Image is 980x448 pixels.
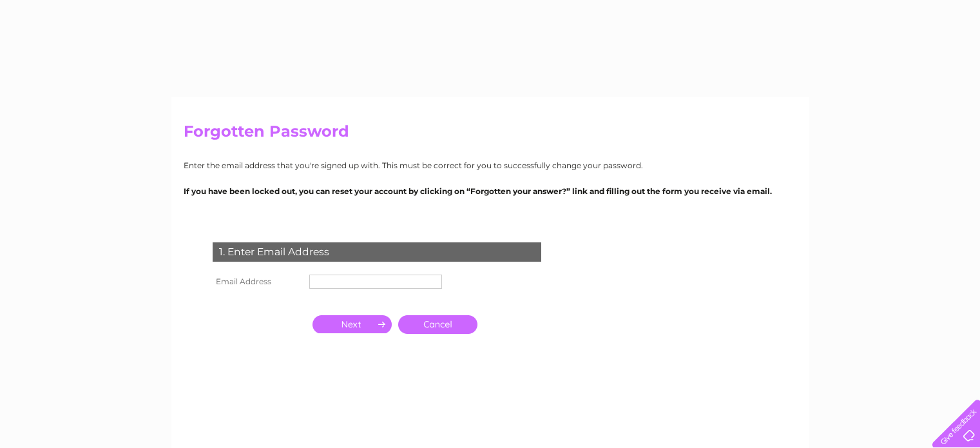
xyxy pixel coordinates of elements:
[184,122,797,147] h2: Forgotten Password
[398,315,477,334] a: Cancel
[184,185,797,197] p: If you have been locked out, you can reset your account by clicking on “Forgotten your answer?” l...
[209,271,306,292] th: Email Address
[184,159,797,171] p: Enter the email address that you're signed up with. This must be correct for you to successfully ...
[213,242,541,262] div: 1. Enter Email Address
